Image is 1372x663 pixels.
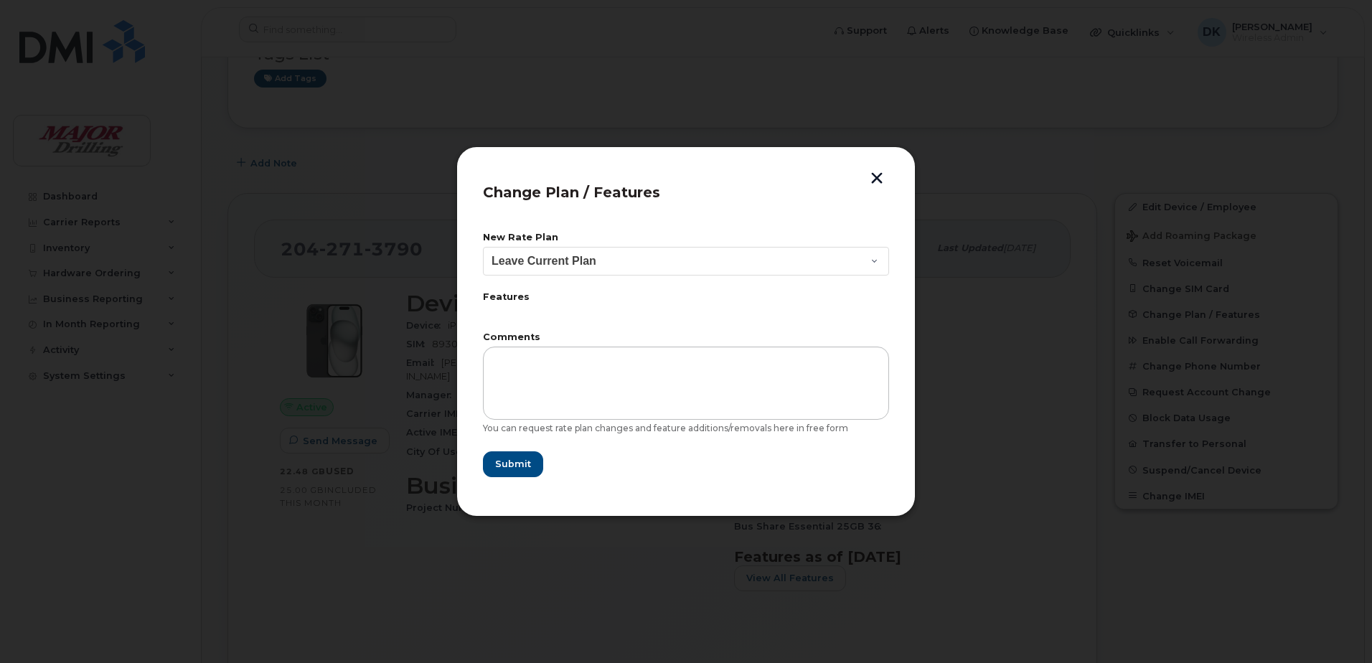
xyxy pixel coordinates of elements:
[483,423,889,434] div: You can request rate plan changes and feature additions/removals here in free form
[483,233,889,243] label: New Rate Plan
[483,293,889,302] label: Features
[483,333,889,342] label: Comments
[483,451,543,477] button: Submit
[483,184,660,201] span: Change Plan / Features
[495,457,531,471] span: Submit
